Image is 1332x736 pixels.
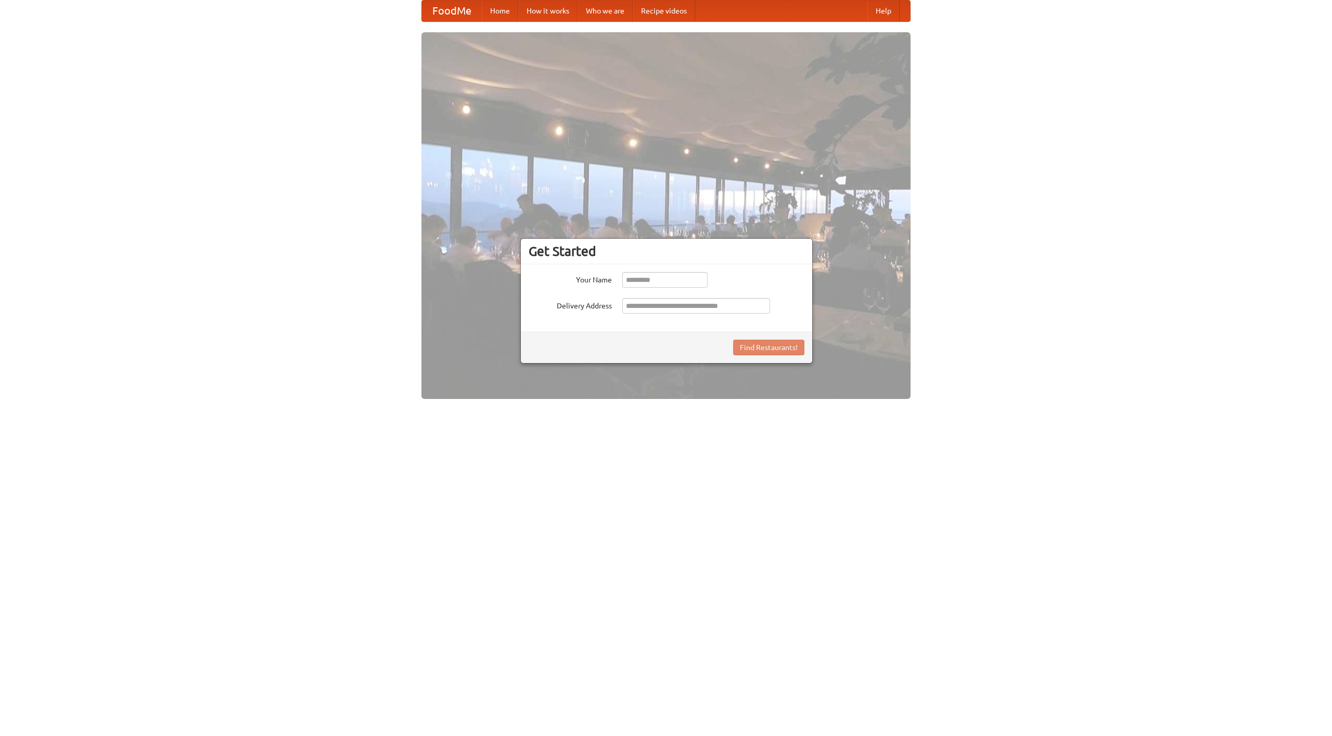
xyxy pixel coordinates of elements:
button: Find Restaurants! [733,340,804,355]
a: Help [867,1,900,21]
a: Recipe videos [633,1,695,21]
a: How it works [518,1,578,21]
a: FoodMe [422,1,482,21]
a: Home [482,1,518,21]
h3: Get Started [529,243,804,259]
label: Your Name [529,272,612,285]
label: Delivery Address [529,298,612,311]
a: Who we are [578,1,633,21]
